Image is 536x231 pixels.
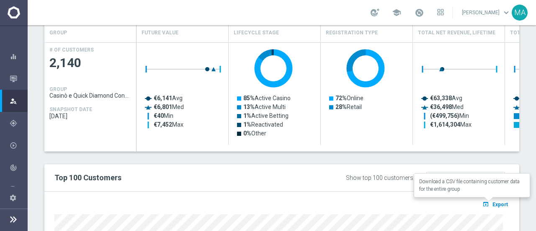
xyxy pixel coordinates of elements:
div: Mission Control [10,67,27,90]
span: keyboard_arrow_down [502,8,511,17]
text: Other [243,130,266,137]
text: Max [154,121,183,128]
h4: SNAPSHOT DATE [49,106,92,112]
i: settings [9,194,17,201]
text: Avg [154,95,183,101]
h2: Top 100 Customers [54,173,314,183]
text: Active Betting [243,112,289,119]
button: equalizer Dashboard [9,53,28,60]
tspan: 1% [243,121,251,128]
tspan: €63,338 [430,95,452,101]
text: Retail [335,104,362,110]
h4: GROUP [49,26,67,40]
button: Mission Control [9,75,28,82]
div: Dashboard [10,45,27,67]
span: school [392,8,401,17]
h4: GROUP [49,86,67,92]
span: 2025-08-18 [49,113,131,119]
h4: Registration Type [326,26,378,40]
span: Casinò e Quick Diamond Confirmed + Young+ Exiting [49,92,131,99]
h4: # OF CUSTOMERS [49,47,94,53]
text: Min [430,112,469,119]
text: Active Casino [243,95,291,101]
tspan: €36,498 [430,104,452,110]
i: person_search [10,97,17,105]
span: 2,140 [49,55,131,71]
div: Press SPACE to select this row. [44,42,137,145]
button: gps_fixed Plan [9,120,28,127]
button: open_in_browser Export [481,199,509,210]
i: track_changes [10,164,17,171]
i: equalizer [10,53,17,60]
div: Execute [10,142,27,149]
text: Med [430,104,464,110]
h4: Total Net Revenue, Lifetime [418,26,495,40]
div: Explore [10,97,27,105]
text: Avg [430,95,462,101]
text: Online [335,95,363,101]
div: Analyze [10,164,27,171]
div: Settings [4,187,22,209]
button: play_circle_outline Execute [9,142,28,149]
tspan: €6,801 [154,104,172,110]
tspan: 72% [335,95,347,101]
tspan: 1% [243,112,251,119]
tspan: €1,614,304 [430,121,461,128]
tspan: 28% [335,104,347,110]
button: person_search Explore [9,98,28,104]
tspan: €7,452 [154,121,172,128]
div: Show top 100 customers by [346,174,421,182]
div: Data Studio [10,186,27,194]
text: Min [154,112,173,119]
text: Reactivated [243,121,283,128]
tspan: 13% [243,104,255,110]
span: Export [492,202,508,208]
h4: Future Value [142,26,178,40]
text: Active Multi [243,104,286,110]
i: gps_fixed [10,119,17,127]
text: Max [430,121,472,128]
tspan: €40 [154,112,164,119]
i: play_circle_outline [10,142,17,149]
button: track_changes Analyze [9,164,28,171]
text: Med [154,104,184,110]
tspan: 0% [243,130,251,137]
tspan: (€499,756) [430,112,459,119]
tspan: €6,141 [154,95,172,101]
a: [PERSON_NAME]keyboard_arrow_down [461,6,512,19]
div: MA [512,5,528,21]
div: Plan [10,119,27,127]
tspan: 85% [243,95,255,101]
i: open_in_browser [482,201,491,208]
h4: Lifecycle Stage [234,26,279,40]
